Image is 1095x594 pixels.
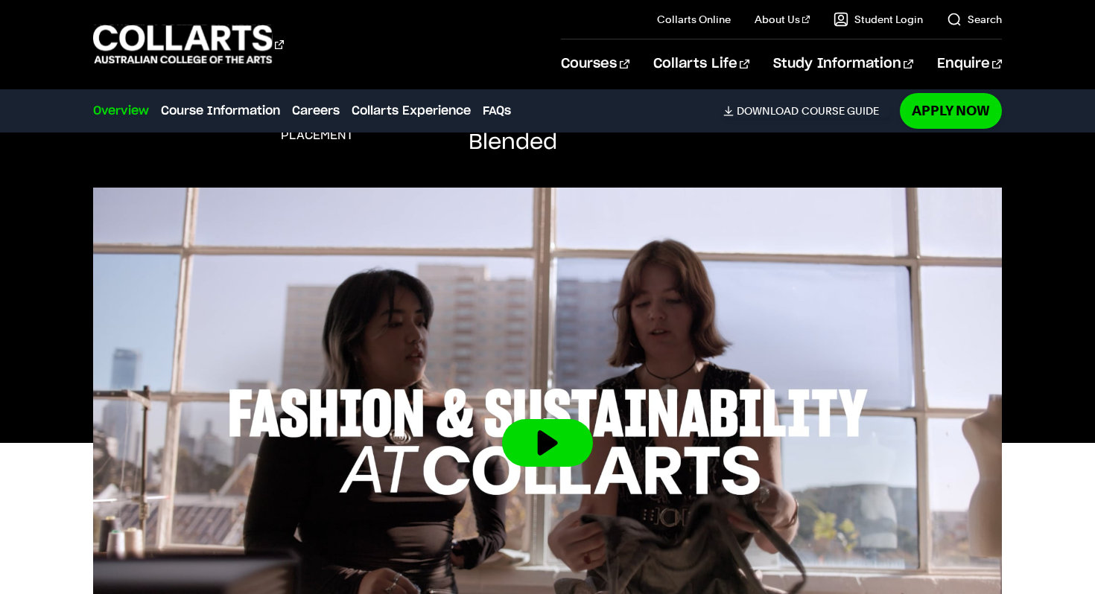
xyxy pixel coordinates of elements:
[653,39,749,89] a: Collarts Life
[483,102,511,120] a: FAQs
[834,12,923,27] a: Student Login
[755,12,810,27] a: About Us
[161,102,280,120] a: Course Information
[561,39,629,89] a: Courses
[352,102,471,120] a: Collarts Experience
[292,102,340,120] a: Careers
[737,104,799,118] span: Download
[900,93,1002,128] a: Apply Now
[937,39,1002,89] a: Enquire
[723,104,891,118] a: DownloadCourse Guide
[93,102,149,120] a: Overview
[657,12,731,27] a: Collarts Online
[947,12,1002,27] a: Search
[93,23,284,66] div: Go to homepage
[773,39,913,89] a: Study Information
